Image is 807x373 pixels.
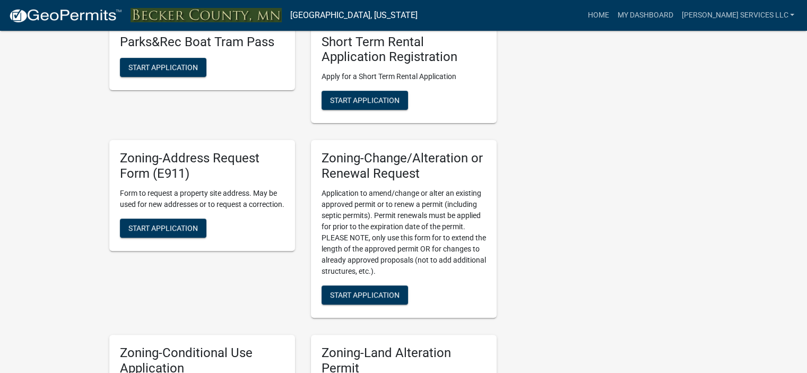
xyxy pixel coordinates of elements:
span: Start Application [330,96,400,105]
h5: Zoning-Address Request Form (E911) [120,151,284,181]
h5: Parks&Rec Boat Tram Pass [120,34,284,50]
a: My Dashboard [613,5,677,25]
span: Start Application [128,223,198,232]
a: [GEOGRAPHIC_DATA], [US_STATE] [290,6,418,24]
p: Form to request a property site address. May be used for new addresses or to request a correction. [120,188,284,210]
span: Start Application [128,63,198,72]
h5: Zoning-Change/Alteration or Renewal Request [322,151,486,181]
p: Application to amend/change or alter an existing approved permit or to renew a permit (including ... [322,188,486,277]
img: Becker County, Minnesota [131,8,282,22]
button: Start Application [322,285,408,305]
button: Start Application [120,58,206,77]
h5: Short Term Rental Application Registration [322,34,486,65]
a: Home [583,5,613,25]
a: [PERSON_NAME] Services LLC [677,5,799,25]
button: Start Application [322,91,408,110]
span: Start Application [330,290,400,299]
p: Apply for a Short Term Rental Application [322,71,486,82]
button: Start Application [120,219,206,238]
